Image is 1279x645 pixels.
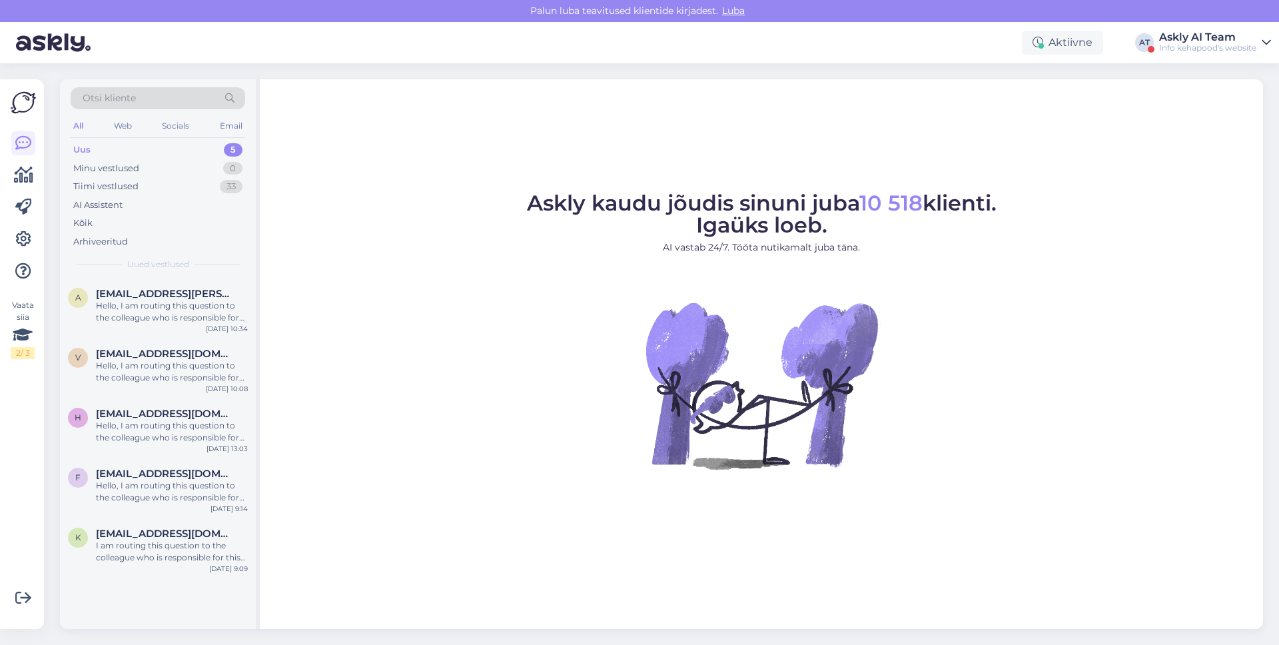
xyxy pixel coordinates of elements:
a: Askly AI TeamInfo kehapood's website [1159,32,1271,53]
div: Socials [159,117,192,135]
div: Aktiivne [1022,31,1103,55]
span: h [75,412,81,422]
div: Kõik [73,217,93,230]
div: Info kehapood's website [1159,43,1256,53]
span: varvara.bazhukova@gmail.com [96,348,234,360]
span: Uued vestlused [127,259,189,271]
p: AI vastab 24/7. Tööta nutikamalt juba täna. [527,241,997,255]
div: AT [1135,33,1154,52]
div: 0 [223,162,242,175]
div: [DATE] 9:14 [211,504,248,514]
span: helinmarkus@hotmail.com [96,408,234,420]
div: Tiimi vestlused [73,180,139,193]
div: Hello, I am routing this question to the colleague who is responsible for this topic. The reply m... [96,420,248,444]
div: Email [217,117,245,135]
div: Web [111,117,135,135]
span: k [75,532,81,542]
div: I am routing this question to the colleague who is responsible for this topic. The reply might ta... [96,540,248,564]
span: v [75,352,81,362]
div: [DATE] 10:34 [206,324,248,334]
div: All [71,117,86,135]
div: [DATE] 9:09 [209,564,248,574]
span: Otsi kliente [83,91,136,105]
span: Askly kaudu jõudis sinuni juba klienti. Igaüks loeb. [527,190,997,238]
div: AI Assistent [73,199,123,212]
span: abigai@peterson.ee [96,288,234,300]
div: Hello, I am routing this question to the colleague who is responsible for this topic. The reply m... [96,300,248,324]
div: 2 / 3 [11,347,35,359]
div: Hello, I am routing this question to the colleague who is responsible for this topic. The reply m... [96,360,248,384]
div: Hello, I am routing this question to the colleague who is responsible for this topic. The reply m... [96,480,248,504]
span: 10 518 [859,190,923,216]
div: Arhiveeritud [73,235,128,249]
span: a [75,293,81,303]
div: 5 [224,143,242,157]
img: Askly Logo [11,90,36,115]
div: Uus [73,143,91,157]
div: [DATE] 10:08 [206,384,248,394]
span: flowerindex@gmail.com [96,468,234,480]
img: No Chat active [641,265,881,505]
div: Askly AI Team [1159,32,1256,43]
div: Vaata siia [11,299,35,359]
span: f [75,472,81,482]
div: 33 [220,180,242,193]
span: Luba [718,5,749,17]
div: [DATE] 13:03 [207,444,248,454]
span: keili.lind45@gmail.com [96,528,234,540]
div: Minu vestlused [73,162,139,175]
